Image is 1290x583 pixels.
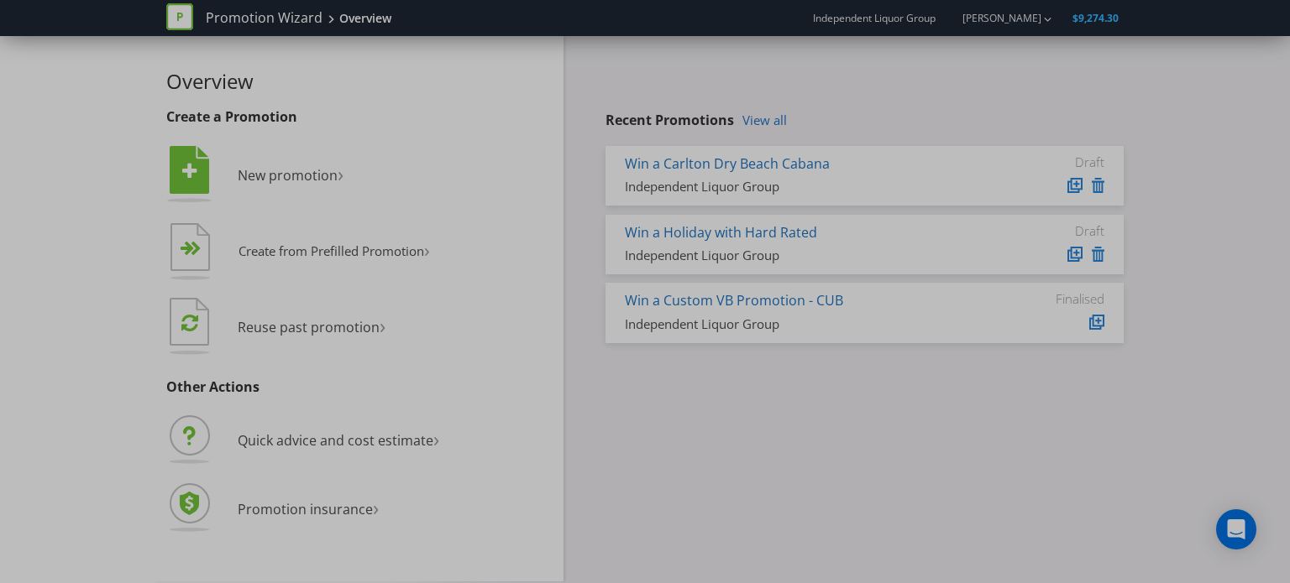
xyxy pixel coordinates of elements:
a: [PERSON_NAME] [946,11,1041,25]
div: Open Intercom Messenger [1216,509,1256,549]
span: $9,274.30 [1072,11,1119,25]
h2: Overview [166,70,551,92]
a: Promotion insurance› [166,500,379,518]
span: › [433,424,439,452]
span: Reuse past promotion [238,318,380,336]
a: View all [742,113,787,128]
div: Finalised [1004,291,1104,306]
tspan:  [191,241,202,257]
div: Draft [1004,154,1104,169]
tspan:  [181,313,198,332]
a: Win a Custom VB Promotion - CUB [625,291,843,310]
h3: Other Actions [166,380,551,395]
span: New promotion [238,166,338,185]
span: Recent Promotions [606,111,734,129]
a: Win a Carlton Dry Beach Cabana [625,154,830,173]
span: › [338,159,343,187]
div: Independent Liquor Group [625,178,978,195]
h3: Create a Promotion [166,110,551,125]
span: › [373,493,379,521]
span: Independent Liquor Group [813,11,936,25]
a: Quick advice and cost estimate› [166,431,439,450]
span: › [380,311,385,339]
div: Independent Liquor Group [625,315,978,333]
span: Quick advice and cost estimate [238,431,433,450]
a: Win a Holiday with Hard Rated [625,223,817,242]
button: Create from Prefilled Promotion› [166,219,431,286]
span: › [424,237,430,263]
div: Independent Liquor Group [625,247,978,264]
a: Promotion Wizard [206,8,322,28]
tspan:  [182,162,197,180]
span: Create from Prefilled Promotion [239,242,424,259]
div: Overview [339,10,391,27]
div: Draft [1004,223,1104,238]
span: Promotion insurance [238,500,373,518]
